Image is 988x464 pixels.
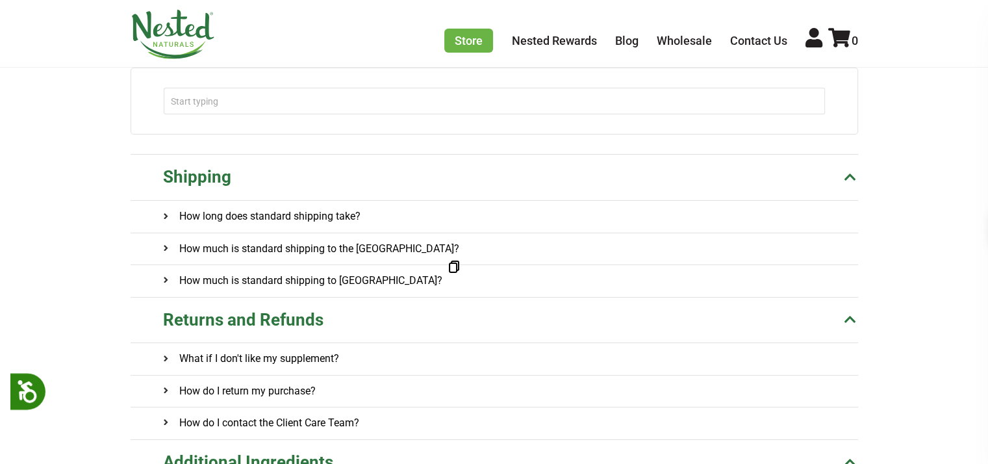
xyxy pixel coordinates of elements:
h4: How much is standard shipping to the [GEOGRAPHIC_DATA]? [163,233,459,264]
div: Returns and Refunds [163,311,323,330]
a: How much is standard shipping to the [GEOGRAPHIC_DATA]? [163,233,858,264]
img: Nested Naturals [131,10,215,59]
h4: How do I return my purchase? [163,376,316,407]
h4: How much is standard shipping to [GEOGRAPHIC_DATA]? [163,265,442,296]
a: What if I don't like my supplement? [163,343,858,374]
span: 0 [852,34,858,47]
a: Shipping [131,155,858,201]
div: Shipping [163,168,231,187]
a: Returns and Refunds [131,298,858,344]
a: How do I contact the Client Care Team? [163,407,858,439]
h4: How do I contact the Client Care Team? [163,407,359,439]
a: How do I return my purchase? [163,376,858,407]
a: Blog [615,34,639,47]
a: Nested Rewards [512,34,597,47]
a: Contact Us [730,34,787,47]
input: Start typing [164,88,825,114]
a: Wholesale [657,34,712,47]
a: 0 [828,34,858,47]
a: How long does standard shipping take? [163,201,858,232]
h4: What if I don't like my supplement? [163,343,339,374]
a: Store [444,29,493,53]
a: How much is standard shipping to [GEOGRAPHIC_DATA]? [163,265,858,296]
h4: How long does standard shipping take? [163,201,361,232]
